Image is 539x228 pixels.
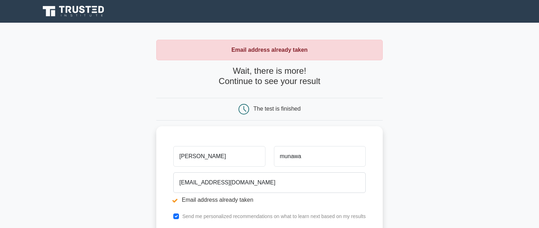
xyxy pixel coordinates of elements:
[156,66,383,87] h4: Wait, there is more! Continue to see your result
[173,146,265,167] input: First name
[274,146,366,167] input: Last name
[231,47,308,53] strong: Email address already taken
[182,213,366,219] label: Send me personalized recommendations on what to learn next based on my results
[173,172,366,193] input: Email
[253,106,301,112] div: The test is finished
[173,196,366,204] li: Email address already taken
